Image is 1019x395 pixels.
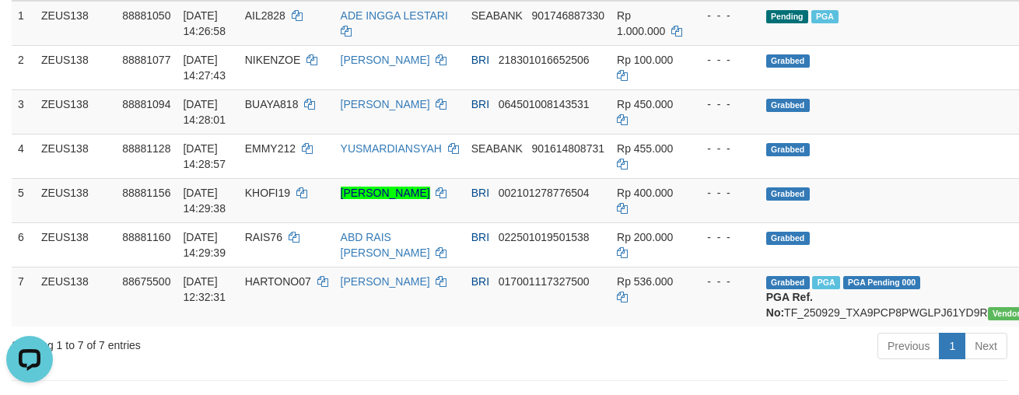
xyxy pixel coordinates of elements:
div: - - - [695,185,754,201]
span: Copy 901746887330 to clipboard [532,9,604,22]
span: Rp 450.000 [617,98,673,110]
span: 88881050 [122,9,170,22]
span: HARTONO07 [245,275,311,288]
span: NIKENZOE [245,54,301,66]
span: BRI [471,54,489,66]
a: [PERSON_NAME] [341,187,430,199]
span: Rp 200.000 [617,231,673,243]
span: AIL2828 [245,9,285,22]
div: - - - [695,229,754,245]
span: 88881077 [122,54,170,66]
td: 6 [12,222,35,267]
td: 1 [12,1,35,46]
span: Copy 002101278776504 to clipboard [499,187,590,199]
span: Grabbed [766,54,810,68]
td: ZEUS138 [35,134,116,178]
span: RAIS76 [245,231,282,243]
span: 88881160 [122,231,170,243]
span: Copy 064501008143531 to clipboard [499,98,590,110]
span: [DATE] 14:27:43 [183,54,226,82]
b: PGA Ref. No: [766,291,813,319]
span: Rp 1.000.000 [617,9,665,37]
td: ZEUS138 [35,222,116,267]
span: KHOFI19 [245,187,290,199]
a: Next [965,333,1007,359]
span: [DATE] 14:29:38 [183,187,226,215]
span: BRI [471,275,489,288]
td: ZEUS138 [35,1,116,46]
span: [DATE] 14:29:39 [183,231,226,259]
span: BUAYA818 [245,98,299,110]
td: 2 [12,45,35,89]
span: Marked by aaftrukkakada [812,276,839,289]
span: Rp 536.000 [617,275,673,288]
span: BRI [471,231,489,243]
span: PGA Pending [843,276,921,289]
div: - - - [695,52,754,68]
a: YUSMARDIANSYAH [341,142,442,155]
td: 7 [12,267,35,327]
span: Grabbed [766,143,810,156]
span: Grabbed [766,276,810,289]
span: 88881094 [122,98,170,110]
span: BRI [471,98,489,110]
a: ADE INGGA LESTARI [341,9,448,22]
div: - - - [695,8,754,23]
button: Open LiveChat chat widget [6,6,53,53]
a: [PERSON_NAME] [341,98,430,110]
span: Copy 022501019501538 to clipboard [499,231,590,243]
span: 88881128 [122,142,170,155]
span: SEABANK [471,9,523,22]
span: Rp 100.000 [617,54,673,66]
td: ZEUS138 [35,45,116,89]
span: EMMY212 [245,142,296,155]
span: [DATE] 12:32:31 [183,275,226,303]
td: 3 [12,89,35,134]
span: 88881156 [122,187,170,199]
div: Showing 1 to 7 of 7 entries [12,331,413,353]
td: 4 [12,134,35,178]
span: 88675500 [122,275,170,288]
span: [DATE] 14:28:01 [183,98,226,126]
span: Rp 400.000 [617,187,673,199]
span: Copy 218301016652506 to clipboard [499,54,590,66]
span: Pending [766,10,808,23]
span: Grabbed [766,187,810,201]
a: [PERSON_NAME] [341,54,430,66]
td: ZEUS138 [35,89,116,134]
a: 1 [939,333,965,359]
span: Grabbed [766,232,810,245]
a: Previous [877,333,940,359]
td: ZEUS138 [35,178,116,222]
td: ZEUS138 [35,267,116,327]
span: Copy 901614808731 to clipboard [532,142,604,155]
span: Rp 455.000 [617,142,673,155]
div: - - - [695,274,754,289]
span: BRI [471,187,489,199]
span: [DATE] 14:28:57 [183,142,226,170]
a: ABD RAIS [PERSON_NAME] [341,231,430,259]
span: [DATE] 14:26:58 [183,9,226,37]
div: - - - [695,96,754,112]
td: 5 [12,178,35,222]
span: SEABANK [471,142,523,155]
a: [PERSON_NAME] [341,275,430,288]
span: Marked by aafanarl [811,10,839,23]
span: Copy 017001117327500 to clipboard [499,275,590,288]
div: - - - [695,141,754,156]
span: Grabbed [766,99,810,112]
